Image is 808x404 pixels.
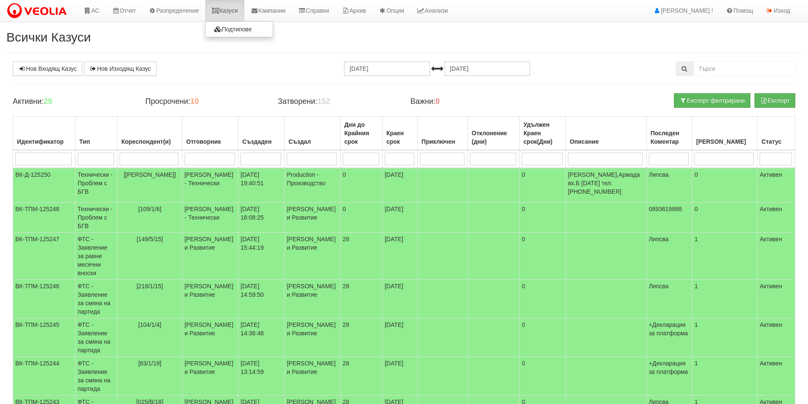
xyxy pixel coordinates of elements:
[182,203,238,233] td: [PERSON_NAME] - Технически
[649,360,688,375] span: +Декларация за платформа
[138,206,162,212] span: [109/1/6]
[692,280,758,318] td: 1
[238,318,285,357] td: [DATE] 14:36:48
[190,97,199,106] b: 10
[382,203,417,233] td: [DATE]
[285,233,340,280] td: [PERSON_NAME] и Развитие
[15,136,73,148] div: Идентификатор
[285,117,340,150] th: Създал: No sort applied, activate to apply an ascending sort
[758,117,795,150] th: Статус: No sort applied, activate to apply an ascending sort
[343,206,346,212] span: 0
[13,61,82,76] a: Нов Входящ Казус
[13,203,75,233] td: ВК-ТПМ-125248
[182,280,238,318] td: [PERSON_NAME] и Развитие
[568,136,644,148] div: Описание
[138,360,162,367] span: [83/1/19]
[755,93,795,108] button: Експорт
[568,170,644,196] p: [PERSON_NAME].Армада вх.Б [DATE] тел:[PHONE_NUMBER]
[75,357,117,396] td: ФТС - Заявление за смяна на партида
[138,321,162,328] span: [104/1/4]
[382,357,417,396] td: [DATE]
[646,117,692,150] th: Последен Коментар: No sort applied, activate to apply an ascending sort
[75,318,117,357] td: ФТС - Заявление за смяна на партида
[758,357,795,396] td: Активен
[206,24,273,35] a: Подтипове
[75,280,117,318] td: ФТС - Заявление за смяна на партида
[240,136,282,148] div: Създаден
[75,233,117,280] td: ФТС - Заявление за равни месечни вноски
[649,321,688,337] span: +Декларация за платформа
[285,318,340,357] td: [PERSON_NAME] и Развитие
[6,30,802,44] h2: Всички Казуси
[758,203,795,233] td: Активен
[758,318,795,357] td: Активен
[692,318,758,357] td: 1
[13,357,75,396] td: ВК-ТПМ-125244
[13,98,132,106] h4: Активни:
[692,203,758,233] td: 0
[238,117,285,150] th: Създаден: No sort applied, activate to apply an ascending sort
[182,233,238,280] td: [PERSON_NAME] и Развитие
[75,203,117,233] td: Технически - Проблем с БГВ
[417,117,467,150] th: Приключен: No sort applied, activate to apply an ascending sort
[420,136,465,148] div: Приключен
[285,357,340,396] td: [PERSON_NAME] и Развитие
[520,280,566,318] td: 0
[285,203,340,233] td: [PERSON_NAME] и Развитие
[468,117,520,150] th: Отклонение (дни): No sort applied, activate to apply an ascending sort
[692,357,758,396] td: 1
[410,98,530,106] h4: Важни:
[13,280,75,318] td: ВК-ТПМ-125246
[382,168,417,203] td: [DATE]
[238,357,285,396] td: [DATE] 13:14:59
[6,2,71,20] img: VeoliaLogo.png
[382,117,417,150] th: Краен срок: No sort applied, activate to apply an ascending sort
[758,168,795,203] td: Активен
[185,136,236,148] div: Отговорник
[285,168,340,203] td: Production - Производство
[238,168,285,203] td: [DATE] 19:40:51
[674,93,750,108] button: Експорт филтрирани
[522,119,563,148] div: Удължен Краен срок(Дни)
[13,233,75,280] td: ВК-ТПМ-125247
[278,98,397,106] h4: Затворени:
[78,136,115,148] div: Тип
[13,318,75,357] td: ВК-ТПМ-125245
[120,136,180,148] div: Кореспондент(и)
[692,117,758,150] th: Брой Файлове: No sort applied, activate to apply an ascending sort
[520,233,566,280] td: 0
[385,127,415,148] div: Краен срок
[317,97,330,106] b: 152
[649,206,682,212] span: 0893619888
[758,233,795,280] td: Активен
[238,203,285,233] td: [DATE] 16:08:25
[520,117,566,150] th: Удължен Краен срок(Дни): No sort applied, activate to apply an ascending sort
[137,283,163,290] span: [218/1/15]
[238,280,285,318] td: [DATE] 14:59:50
[343,321,349,328] span: 28
[382,280,417,318] td: [DATE]
[182,117,238,150] th: Отговорник: No sort applied, activate to apply an ascending sort
[343,119,380,148] div: Дни до Крайния срок
[649,236,669,242] span: Липсва
[13,168,75,203] td: ВК-Д-125250
[758,280,795,318] td: Активен
[566,117,647,150] th: Описание: No sort applied, activate to apply an ascending sort
[343,171,346,178] span: 0
[649,283,669,290] span: Липсва
[287,136,338,148] div: Създал
[760,136,793,148] div: Статус
[692,233,758,280] td: 1
[520,203,566,233] td: 0
[182,357,238,396] td: [PERSON_NAME] и Развитие
[343,360,349,367] span: 28
[692,168,758,203] td: 0
[124,171,176,178] span: [[PERSON_NAME]]
[382,318,417,357] td: [DATE]
[145,98,265,106] h4: Просрочени:
[117,117,182,150] th: Кореспондент(и): No sort applied, activate to apply an ascending sort
[343,236,349,242] span: 28
[470,127,517,148] div: Отклонение (дни)
[694,136,755,148] div: [PERSON_NAME]
[693,61,795,76] input: Търсене по Идентификатор, Бл/Вх/Ап, Тип, Описание, Моб. Номер, Имейл, Файл, Коментар,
